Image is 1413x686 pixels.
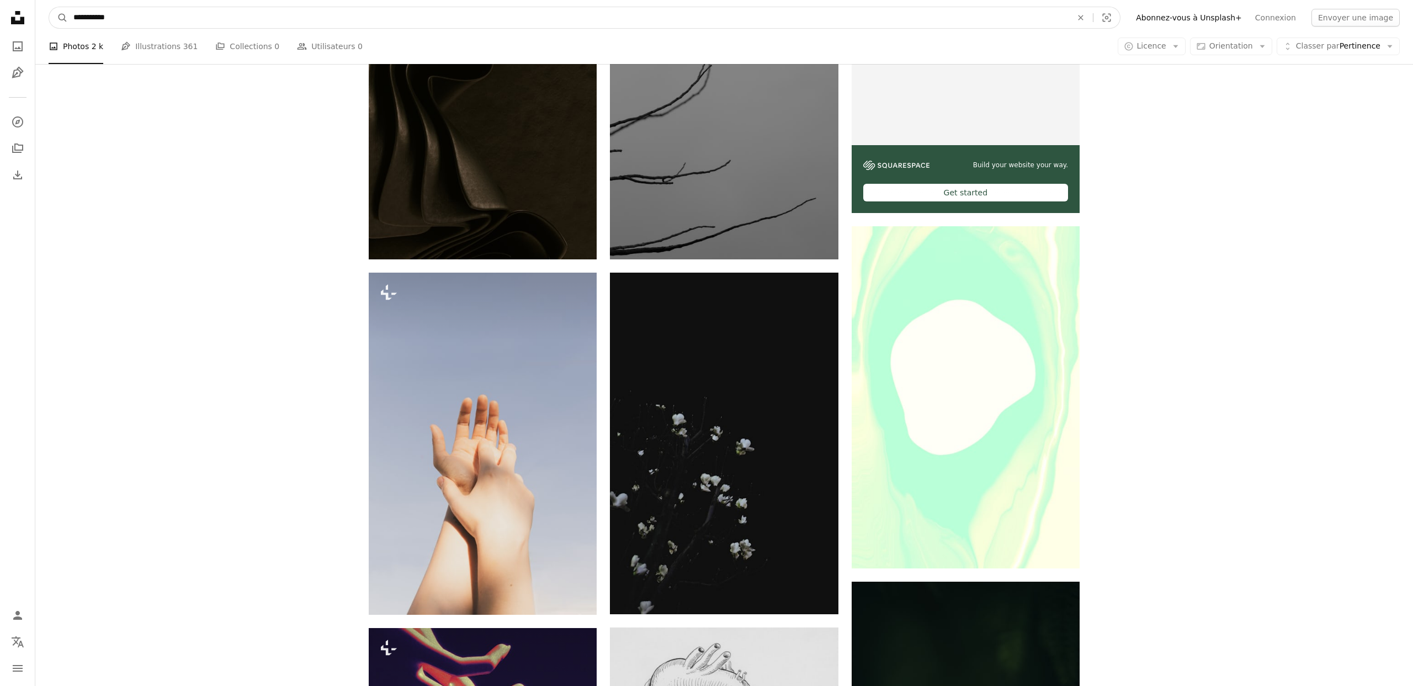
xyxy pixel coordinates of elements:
[369,273,597,615] img: Les mains tendues vers un ciel bleu clair.
[1137,41,1166,50] span: Licence
[610,83,838,93] a: Une photo en noir et blanc d’un oiseau perché sur une branche d’arbre
[49,7,1120,29] form: Rechercher des visuels sur tout le site
[7,657,29,679] button: Menu
[274,40,279,52] span: 0
[7,35,29,57] a: Photos
[863,184,1068,201] div: Get started
[1209,41,1253,50] span: Orientation
[7,111,29,133] a: Explorer
[7,631,29,653] button: Langue
[1296,41,1340,50] span: Classer par
[1129,9,1249,26] a: Abonnez-vous à Unsplash+
[297,29,363,64] a: Utilisateurs 0
[863,161,929,170] img: file-1606177908946-d1eed1cbe4f5image
[1093,7,1120,28] button: Recherche de visuels
[1296,41,1380,52] span: Pertinence
[1249,9,1303,26] a: Connexion
[215,29,279,64] a: Collections 0
[973,161,1068,170] span: Build your website your way.
[7,137,29,159] a: Collections
[1277,38,1400,55] button: Classer parPertinence
[610,438,838,448] a: photo en gros plan d’une plante à feuilles blanches
[7,164,29,186] a: Historique de téléchargement
[369,83,597,93] a: une photo en noir et blanc d’une sculpture
[852,226,1080,568] img: Gros plan d’une œuvre d’art sur fond blanc
[1311,9,1400,26] button: Envoyer une image
[358,40,363,52] span: 0
[7,7,29,31] a: Accueil — Unsplash
[369,438,597,448] a: Les mains tendues vers un ciel bleu clair.
[121,29,198,64] a: Illustrations 361
[1118,38,1186,55] button: Licence
[49,7,68,28] button: Rechercher sur Unsplash
[1069,7,1093,28] button: Effacer
[7,62,29,84] a: Illustrations
[183,40,198,52] span: 361
[1190,38,1272,55] button: Orientation
[610,273,838,614] img: photo en gros plan d’une plante à feuilles blanches
[7,604,29,626] a: Connexion / S’inscrire
[852,392,1080,402] a: Gros plan d’une œuvre d’art sur fond blanc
